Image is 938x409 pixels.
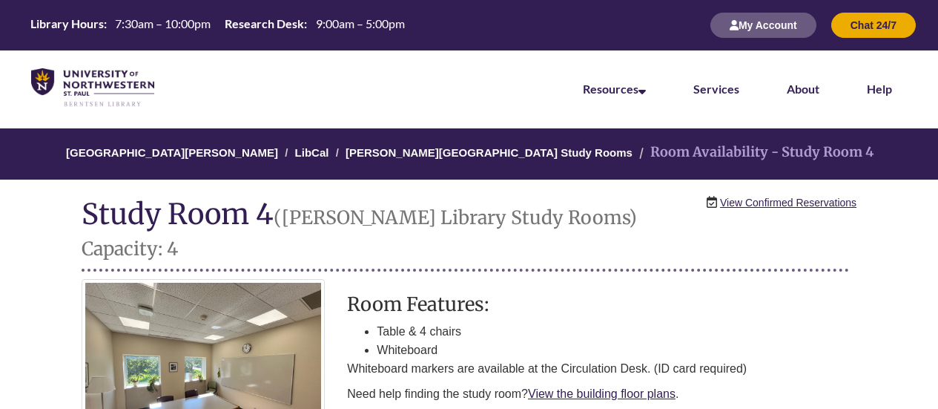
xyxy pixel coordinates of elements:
a: About [787,82,819,96]
li: Whiteboard [377,341,856,360]
li: Room Availability - Study Room 4 [635,142,873,163]
img: UNWSP Library Logo [31,68,154,108]
a: LibCal [295,146,329,159]
span: 7:30am – 10:00pm [115,16,211,30]
a: Resources [583,82,646,96]
a: Help [867,82,892,96]
h1: Study Room 4 [82,198,849,271]
button: My Account [710,13,816,38]
h3: Room Features: [347,294,856,315]
th: Library Hours: [24,16,109,32]
a: Hours Today [24,16,410,35]
span: 9:00am – 5:00pm [316,16,405,30]
a: View Confirmed Reservations [720,194,856,211]
p: Whiteboard markers are available at the Circulation Desk. (ID card required) [347,360,856,378]
p: Need help finding the study room? . [347,385,856,403]
a: [GEOGRAPHIC_DATA][PERSON_NAME] [66,146,278,159]
a: Chat 24/7 [831,19,916,31]
a: [PERSON_NAME][GEOGRAPHIC_DATA] Study Rooms [346,146,633,159]
a: My Account [710,19,816,31]
th: Research Desk: [219,16,309,32]
small: ([PERSON_NAME] Library Study Rooms) [274,206,637,229]
button: Chat 24/7 [831,13,916,38]
small: Capacity: 4 [82,237,178,261]
table: Hours Today [24,16,410,33]
nav: Breadcrumb [82,128,856,180]
a: View the building floor plans [528,387,676,400]
li: Table & 4 chairs [377,322,856,341]
a: Services [693,82,739,96]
